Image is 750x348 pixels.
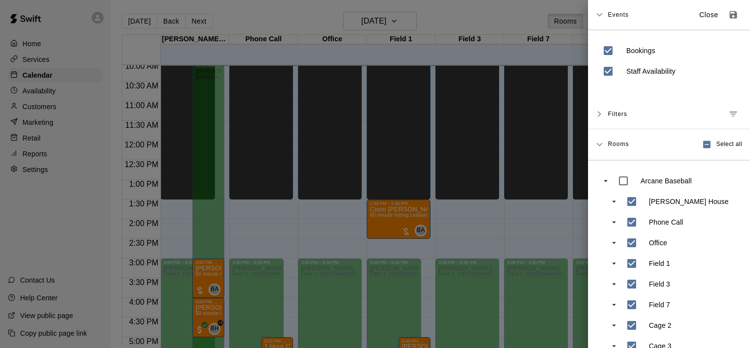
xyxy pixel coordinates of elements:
p: Bookings [626,46,655,56]
button: Close sidebar [693,7,724,23]
p: Office [649,238,667,248]
p: Close [699,10,719,20]
div: FiltersManage filters [588,99,750,129]
p: Field 3 [649,279,670,289]
button: Manage filters [724,105,742,123]
button: Save as default view [724,6,742,24]
p: Field 7 [649,300,670,310]
span: Rooms [608,140,629,147]
p: Cage 2 [649,320,671,330]
span: Select all [716,140,742,149]
p: [PERSON_NAME] House [649,197,728,206]
p: Arcane Baseball [641,176,692,186]
span: Filters [608,105,627,123]
span: Events [608,6,629,24]
p: Staff Availability [626,66,675,76]
div: RoomsSelect all [588,129,750,160]
p: Phone Call [649,217,683,227]
p: Field 1 [649,259,670,268]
